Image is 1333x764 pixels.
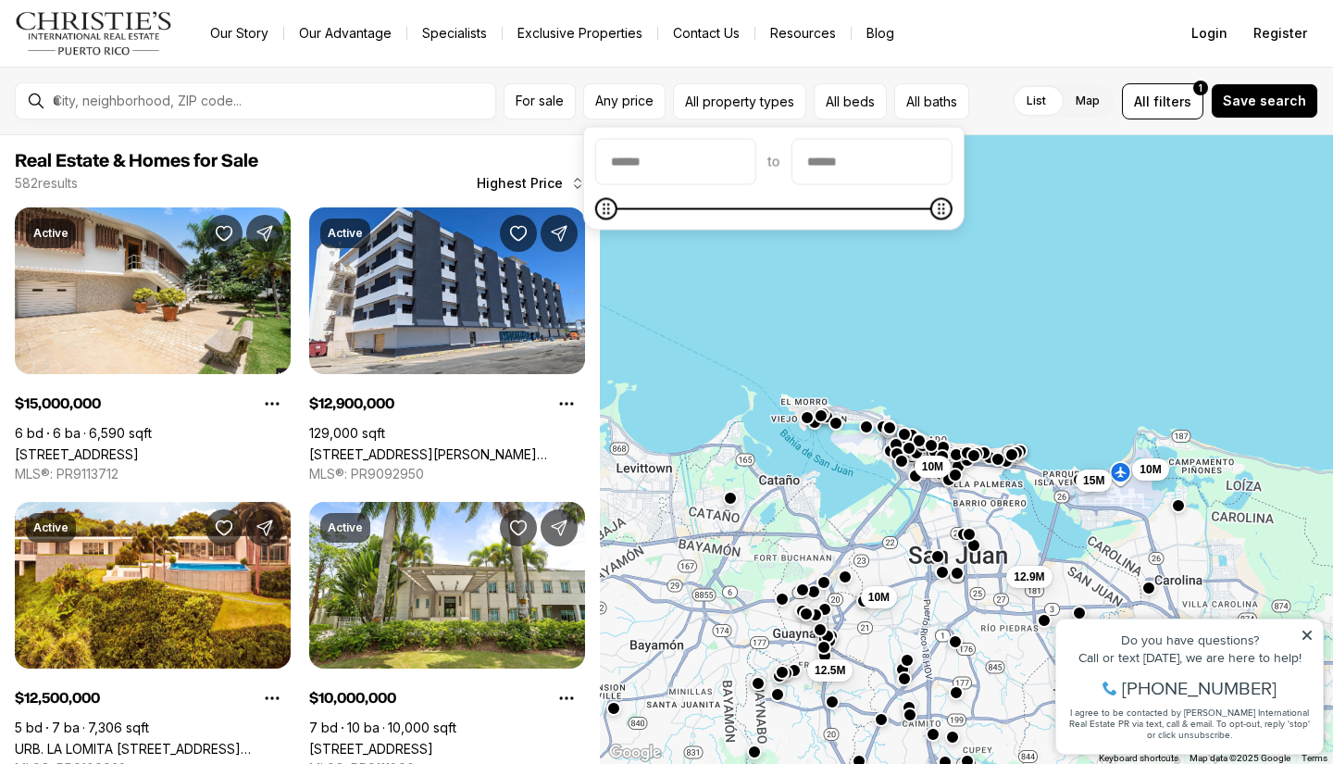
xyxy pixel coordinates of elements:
span: For sale [516,94,564,108]
button: Share Property [541,215,578,252]
span: filters [1153,92,1191,111]
input: priceMin [596,139,755,183]
button: Property options [548,385,585,422]
button: Save search [1211,83,1318,119]
a: 602 BARBOSA AVE, SAN JUAN PR, 00926 [309,446,585,462]
span: to [767,154,780,169]
span: 1 [1199,81,1202,95]
button: Property options [548,680,585,717]
button: Allfilters1 [1122,83,1203,119]
button: Save Property: 20 AMAPOLA ST [206,215,243,252]
span: I agree to be contacted by [PERSON_NAME] International Real Estate PR via text, call & email. To ... [23,114,264,149]
a: Resources [755,20,851,46]
a: 20 AMAPOLA ST, CAROLINA PR, 00979 [15,446,139,462]
a: Blog [852,20,909,46]
button: Login [1180,15,1239,52]
span: Real Estate & Homes for Sale [15,152,258,170]
button: 10M [861,586,897,608]
button: All beds [814,83,887,119]
p: Active [328,226,363,241]
a: Our Advantage [284,20,406,46]
p: 582 results [15,176,78,191]
div: Call or text [DATE], we are here to help! [19,59,268,72]
span: 10M [1140,462,1161,477]
a: Exclusive Properties [503,20,657,46]
div: Do you have questions? [19,42,268,55]
button: 10M [1132,458,1168,481]
button: Save Property: URB. LA LOMITA CALLE VISTA LINDA [206,509,243,546]
span: 12.9M [1014,570,1044,584]
button: Highest Price [466,165,596,202]
button: Share Property [246,215,283,252]
button: Property options [254,680,291,717]
span: All [1134,92,1150,111]
button: 12.5M [807,659,853,682]
span: [PHONE_NUMBER] [76,87,230,106]
a: Specialists [407,20,502,46]
span: 10M [868,590,890,605]
span: Highest Price [477,176,563,191]
img: logo [15,11,173,56]
label: Map [1061,84,1115,118]
button: Property options [254,385,291,422]
a: URB. LA LOMITA CALLE VISTA LINDA, GUAYNABO PR, 00969 [15,741,291,757]
label: List [1012,84,1061,118]
button: For sale [504,83,576,119]
button: Save Property: 602 BARBOSA AVE [500,215,537,252]
span: Maximum [930,197,953,219]
button: Share Property [541,509,578,546]
button: Contact Us [658,20,754,46]
button: 12.9M [1006,566,1052,588]
span: Any price [595,94,654,108]
span: Save search [1223,94,1306,108]
a: 9 CASTANA ST, GUAYNABO PR, 00968 [309,741,433,757]
span: Minimum [595,197,617,219]
p: Active [33,226,69,241]
span: 12.5M [815,663,845,678]
button: All property types [673,83,806,119]
button: Share Property [246,509,283,546]
button: 10M [915,456,951,478]
a: Our Story [195,20,283,46]
button: 15M [1076,470,1112,492]
span: 10M [922,459,943,474]
span: Login [1191,26,1227,41]
button: Save Property: 9 CASTANA ST [500,509,537,546]
span: Register [1253,26,1307,41]
p: Active [328,520,363,535]
span: 15M [1083,473,1104,488]
button: Any price [583,83,666,119]
button: All baths [894,83,969,119]
p: Active [33,520,69,535]
input: priceMax [792,139,952,183]
button: Register [1242,15,1318,52]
